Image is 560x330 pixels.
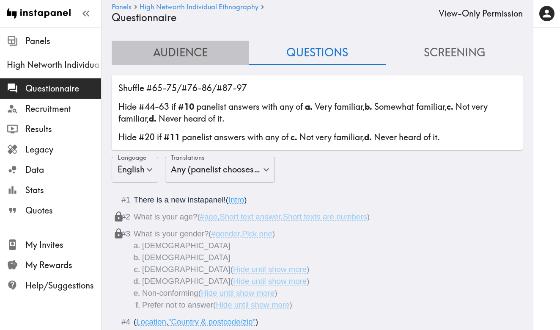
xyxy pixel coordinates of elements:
[307,265,309,274] span: )
[231,265,233,274] span: (
[228,195,244,204] span: Intro
[197,212,200,221] span: (
[447,101,453,112] b: c.
[231,277,233,286] span: (
[200,212,218,221] span: #age
[147,113,222,124] span: , Never heard of it
[118,153,146,162] label: Language
[25,205,101,216] span: Quotes
[146,83,181,93] span: #65-75 /
[244,195,247,204] span: )
[280,212,283,221] span: ,
[209,229,211,238] span: (
[226,195,228,204] span: (
[142,288,198,297] span: Non-conforming
[164,132,440,142] span: panelist answers with any of .
[291,132,297,142] b: c.
[7,59,101,71] span: High Networth Individual Ethnography
[178,101,194,112] b: #10
[165,157,275,183] div: Any (panelist chooses any language Instapanel supports, and the questionnaire is auto-translated)
[118,82,516,94] div: Shuffle
[211,229,240,238] span: #gender
[134,212,197,221] span: What is your age?
[25,259,101,271] span: My Rewards
[213,300,216,309] span: (
[305,101,313,112] b: a.
[275,288,277,297] span: )
[25,144,101,155] span: Legacy
[118,101,488,124] span: , Not very familiar
[164,132,180,142] b: #11
[362,101,445,112] span: , Somewhat familiar
[25,83,101,94] span: Questionnaire
[249,41,386,65] button: Questions
[134,229,209,238] span: What is your gender?
[25,123,101,135] span: Results
[305,101,362,112] span: Very familiar
[25,280,101,291] span: Help/Suggestions
[25,239,101,251] span: My Invites
[142,277,231,286] span: [DEMOGRAPHIC_DATA]
[362,132,437,142] span: , Never heard of it
[242,229,272,238] span: Pick one
[136,317,166,326] span: Location
[216,300,289,309] span: Hide until show more
[25,103,101,115] span: Recruitment
[142,241,231,250] span: [DEMOGRAPHIC_DATA]
[217,212,220,221] span: ,
[118,101,516,125] div: Hide if
[118,131,516,143] div: Hide if
[364,132,372,142] b: d.
[365,101,372,112] b: b.
[272,229,275,238] span: )
[283,212,367,221] span: Short texts are numbers
[25,35,101,47] span: Panels
[367,212,370,221] span: )
[112,3,132,11] a: Panels
[220,212,280,221] span: Short text answer
[201,288,275,297] span: Hide until show more
[25,164,101,176] span: Data
[112,41,249,65] button: Audience
[439,8,523,19] div: View-Only Permission
[233,277,307,286] span: Hide until show more
[149,113,156,124] b: d.
[112,41,523,65] div: Questionnaire Audience/Questions/Screening Tab Navigation
[291,132,362,142] span: Not very familiar
[255,317,258,326] span: )
[386,41,523,65] button: Screening
[118,101,488,124] span: panelist answers with any of .
[307,277,309,286] span: )
[166,317,168,326] span: ,
[142,300,213,309] span: Prefer not to answer
[233,265,307,274] span: Hide until show more
[142,265,231,274] span: [DEMOGRAPHIC_DATA]
[139,101,169,112] span: #44-63
[171,153,205,162] label: Translations
[181,83,217,93] span: #76-86 /
[168,317,255,326] span: "Country & postcode/zip"
[134,195,226,204] span: There is a new instapanel!
[140,3,258,11] a: High Networth Individual Ethnography
[217,83,247,93] span: #87-97
[289,300,292,309] span: )
[134,317,136,326] span: (
[112,157,158,183] div: English
[198,288,201,297] span: (
[240,229,242,238] span: ,
[142,253,231,262] span: [DEMOGRAPHIC_DATA]
[112,11,432,24] h4: Questionnaire
[25,184,101,196] span: Stats
[139,132,155,142] span: #20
